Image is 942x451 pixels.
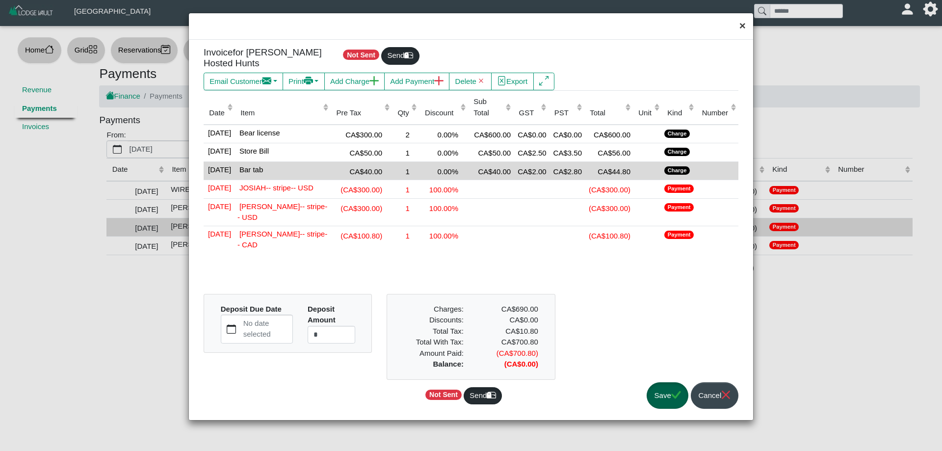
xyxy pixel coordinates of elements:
button: Sendmailbox2 [464,387,502,405]
div: CA$0.00 [516,128,546,141]
div: CA$2.80 [551,164,582,178]
svg: file excel [497,76,506,85]
svg: check [671,390,680,399]
svg: printer fill [304,76,313,85]
div: Total With Tax: [396,337,471,348]
div: CA$3.50 [551,146,582,159]
span: Bear license [237,127,280,137]
button: Add Paymentplus lg [384,73,449,90]
div: CA$0.00 [471,315,546,326]
div: Discount [425,107,458,119]
svg: calendar [227,324,236,334]
div: Kind [667,107,686,119]
svg: plus lg [369,76,379,85]
button: Add Chargeplus lg [324,73,385,90]
div: CA$50.00 [333,146,390,159]
span: Not Sent [425,390,462,400]
b: Deposit Due Date [221,305,282,313]
div: (CA$100.80) [333,229,390,242]
div: 1 [394,201,417,214]
div: CA$40.00 [333,164,390,178]
label: No date selected [241,315,292,343]
div: CA$0.00 [551,128,582,141]
button: Close [732,13,753,39]
span: [DATE] [206,145,231,155]
div: 0.00% [422,146,466,159]
button: Email Customerenvelope fill [204,73,283,90]
div: Unit [638,107,652,119]
button: Savecheck [647,382,688,409]
button: Cancelx [691,382,738,409]
button: Printprinter fill [283,73,325,90]
span: Not Sent [343,50,380,60]
div: Date [209,107,225,119]
div: (CA$300.00) [333,183,390,196]
span: Bar tab [237,163,263,174]
div: 1 [394,164,417,178]
svg: arrows angle expand [539,76,549,85]
div: CA$10.80 [478,326,538,337]
div: 2 [394,128,417,141]
h5: Invoice [204,47,326,69]
span: [DATE] [206,127,231,137]
span: [DATE] [206,200,231,211]
span: [PERSON_NAME]-- stripe-- CAD [237,228,327,249]
b: Balance: [433,360,464,368]
span: Store Bill [237,145,269,155]
span: [DATE] [206,163,231,174]
div: PST [554,107,574,119]
div: Charges: [396,304,471,315]
div: CA$2.50 [516,146,546,159]
div: Item [240,107,320,119]
div: 100.00% [422,201,466,214]
div: 100.00% [422,229,466,242]
div: 1 [394,229,417,242]
svg: mailbox2 [404,51,414,60]
div: CA$44.80 [587,164,630,178]
div: CA$2.00 [516,164,546,178]
div: CA$56.00 [587,146,630,159]
div: CA$600.00 [587,128,630,141]
div: 100.00% [422,183,466,196]
button: Deletex [449,73,492,90]
div: GST [519,107,538,119]
span: for [PERSON_NAME] Hosted Hunts [204,47,322,69]
span: [DATE] [206,182,231,192]
div: CA$600.00 [471,128,511,141]
span: [DATE] [206,228,231,238]
button: file excelExport [491,73,534,90]
button: Sendmailbox2 [381,47,419,65]
div: Pre Tax [336,107,382,119]
span: JOSIAH-- stripe-- USD [237,182,314,192]
div: (CA$300.00) [333,201,390,214]
div: CA$40.00 [471,164,511,178]
svg: x [476,76,486,85]
div: (CA$700.80) [471,348,546,359]
div: CA$50.00 [471,146,511,159]
div: Discounts: [396,315,471,326]
div: Sub Total [473,96,503,118]
div: Number [702,107,728,119]
b: (CA$0.00) [504,360,538,368]
div: (CA$300.00) [587,183,630,196]
button: calendar [221,315,241,343]
svg: plus lg [434,76,444,85]
div: Total Tax: [396,326,471,337]
div: 1 [394,146,417,159]
span: CA$690.00 [501,305,538,313]
div: CA$700.80 [471,337,546,348]
div: Qty [397,107,409,119]
button: arrows angle expand [533,73,554,90]
div: 0.00% [422,128,466,141]
div: CA$300.00 [333,128,390,141]
span: [PERSON_NAME]-- stripe-- USD [237,200,327,222]
div: Amount Paid: [396,348,471,359]
svg: mailbox2 [487,390,496,399]
b: Deposit Amount [308,305,336,324]
div: (CA$100.80) [587,229,630,242]
div: Total [590,107,623,119]
svg: x [721,390,731,399]
div: (CA$300.00) [587,201,630,214]
div: 1 [394,183,417,196]
svg: envelope fill [262,76,271,85]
